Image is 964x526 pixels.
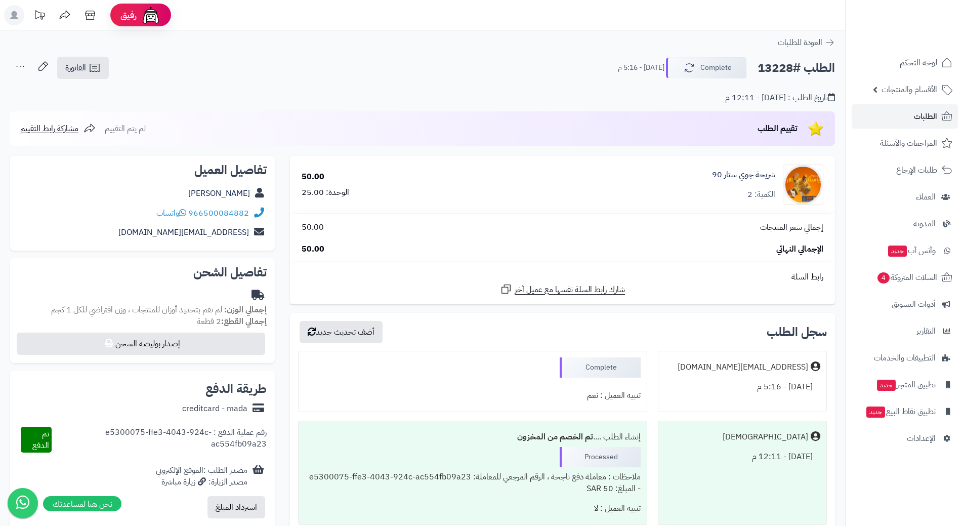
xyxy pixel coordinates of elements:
span: جديد [877,380,896,391]
span: المراجعات والأسئلة [880,136,937,150]
a: الطلبات [852,104,958,129]
h2: تفاصيل العميل [18,164,267,176]
div: تنبيه العميل : نعم [305,386,640,406]
button: إصدار بوليصة الشحن [17,333,265,355]
div: رابط السلة [294,271,831,283]
h3: سجل الطلب [767,326,827,338]
h2: الطلب #13228 [758,58,835,78]
div: تاريخ الطلب : [DATE] - 12:11 م [725,92,835,104]
span: التقارير [916,324,936,338]
span: 50.00 [302,244,324,255]
span: الإعدادات [907,431,936,446]
button: Complete [666,57,747,78]
span: مشاركة رابط التقييم [20,123,78,135]
a: العملاء [852,185,958,209]
a: الإعدادات [852,426,958,451]
div: مصدر الزيارة: زيارة مباشرة [156,476,247,488]
a: شريحة جوي ستار 90 [712,169,775,181]
span: شارك رابط السلة نفسها مع عميل آخر [515,284,625,296]
span: الفاتورة [65,62,86,74]
div: 50.00 [302,171,324,183]
span: لم يتم التقييم [105,123,146,135]
a: أدوات التسويق [852,292,958,316]
img: ai-face.png [141,5,161,25]
span: 50.00 [302,222,324,233]
button: استرداد المبلغ [207,496,265,518]
a: لوحة التحكم [852,51,958,75]
div: Processed [560,447,641,467]
span: أدوات التسويق [892,297,936,311]
span: لوحة التحكم [900,56,937,70]
div: الكمية: 2 [747,189,775,200]
a: [EMAIL_ADDRESS][DOMAIN_NAME] [118,226,249,238]
div: [DATE] - 5:16 م [664,377,820,397]
div: [EMAIL_ADDRESS][DOMAIN_NAME] [678,361,808,373]
a: وآتس آبجديد [852,238,958,263]
span: رفيق [120,9,137,21]
a: واتساب [156,207,186,219]
strong: إجمالي القطع: [221,315,267,328]
b: تم الخصم من المخزون [517,431,593,443]
a: تطبيق نقاط البيعجديد [852,399,958,424]
span: التطبيقات والخدمات [874,351,936,365]
a: مشاركة رابط التقييم [20,123,96,135]
span: جديد [888,246,907,257]
div: مصدر الطلب :الموقع الإلكتروني [156,465,247,488]
span: العودة للطلبات [778,36,822,49]
span: وآتس آب [887,244,936,258]
span: تطبيق المتجر [876,378,936,392]
span: الأقسام والمنتجات [882,83,937,97]
span: الطلبات [914,109,937,124]
div: Complete [560,357,641,378]
div: [DEMOGRAPHIC_DATA] [723,431,808,443]
span: تطبيق نقاط البيع [865,404,936,419]
strong: إجمالي الوزن: [224,304,267,316]
span: تم الدفع [32,428,49,452]
a: العودة للطلبات [778,36,835,49]
span: طلبات الإرجاع [896,163,937,177]
span: الإجمالي النهائي [776,244,823,255]
div: الوحدة: 25.00 [302,187,349,198]
span: إجمالي سعر المنتجات [760,222,823,233]
div: إنشاء الطلب .... [305,427,640,447]
a: 966500084882 [188,207,249,219]
small: [DATE] - 5:16 م [618,63,664,73]
a: [PERSON_NAME] [188,187,250,199]
div: [DATE] - 12:11 م [664,447,820,467]
button: أضف تحديث جديد [300,321,383,343]
a: تحديثات المنصة [27,5,52,28]
a: التقارير [852,319,958,343]
span: المدونة [913,217,936,231]
a: التطبيقات والخدمات [852,346,958,370]
span: العملاء [916,190,936,204]
div: تنبيه العميل : لا [305,499,640,518]
a: الفاتورة [57,57,109,79]
a: المراجعات والأسئلة [852,131,958,155]
a: المدونة [852,212,958,236]
span: جديد [866,407,885,418]
img: 1752588278-90-90x90.jpg [783,165,823,205]
h2: تفاصيل الشحن [18,266,267,278]
div: رقم عملية الدفع : e5300075-ffe3-4043-924c-ac554fb09a23 [52,427,267,453]
div: creditcard - mada [182,403,247,415]
span: تقييم الطلب [758,123,798,135]
div: ملاحظات : معاملة دفع ناجحة ، الرقم المرجعي للمعاملة: e5300075-ffe3-4043-924c-ac554fb09a23 - المبل... [305,467,640,499]
a: طلبات الإرجاع [852,158,958,182]
span: السلات المتروكة [876,270,937,285]
img: logo-2.png [895,27,954,48]
span: 4 [877,272,890,284]
small: 2 قطعة [197,315,267,328]
a: تطبيق المتجرجديد [852,373,958,397]
a: شارك رابط السلة نفسها مع عميل آخر [500,283,625,296]
a: السلات المتروكة4 [852,265,958,290]
h2: طريقة الدفع [205,383,267,395]
span: لم تقم بتحديد أوزان للمنتجات ، وزن افتراضي للكل 1 كجم [51,304,222,316]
